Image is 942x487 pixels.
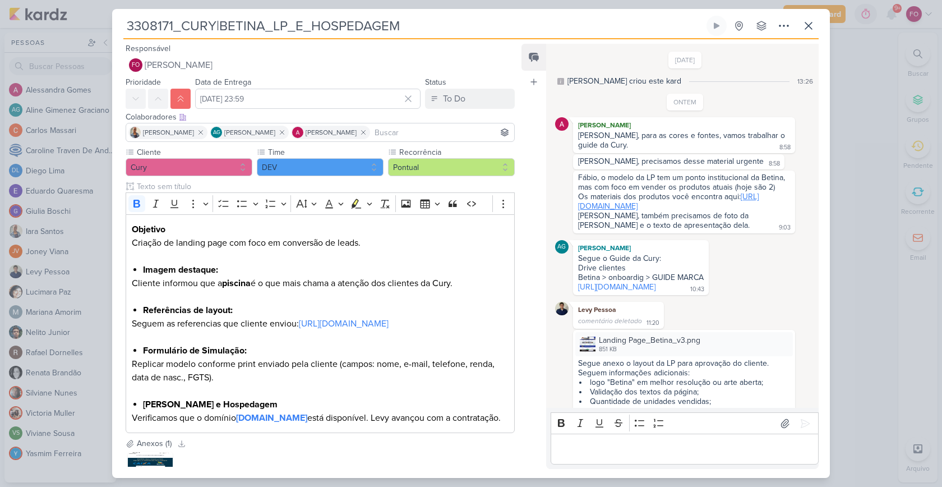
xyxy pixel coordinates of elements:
[578,368,790,378] div: Seguem informações adicionais:
[567,75,681,87] div: [PERSON_NAME] criou este kard
[779,143,791,152] div: 8:58
[213,130,220,136] p: AG
[599,345,700,354] div: 851 KB
[236,412,307,424] a: [DOMAIN_NAME]
[126,44,170,53] label: Responsável
[690,285,704,294] div: 10:43
[578,173,790,192] div: Fábio, o modelo da LP tem um ponto institucional da Betina, mas com foco em vender os produtos at...
[222,278,251,289] strong: piscina
[126,55,515,75] button: FO [PERSON_NAME]
[195,77,251,87] label: Data de Entrega
[132,277,509,304] p: Cliente informou que a é o que mais chama a atenção dos clientes da Cury.
[797,76,813,86] div: 13:26
[224,127,275,137] span: [PERSON_NAME]
[779,223,791,232] div: 9:03
[555,302,569,315] img: Levy Pessoa
[126,158,252,176] button: Cury
[578,359,790,368] div: Segue anexo o layout da LP para aprovação do cliente.
[579,387,790,397] li: Validação dos textos da página;
[555,117,569,131] img: Alessandra Gomes
[132,411,509,425] p: Verificamos que o domínio está disponível. Levy avançou com a contratação.
[195,89,421,109] input: Select a date
[575,332,793,356] div: Landing Page_Betina_v3.png
[292,127,303,138] img: Alessandra Gomes
[143,305,233,316] strong: Referências de layout:
[126,192,515,214] div: Editor toolbar
[267,146,384,158] label: Time
[126,214,515,434] div: Editor editing area: main
[143,264,218,275] strong: Imagem destaque:
[145,58,213,72] span: [PERSON_NAME]
[143,345,247,356] strong: Formulário de Simulação:
[578,317,642,325] span: comentário deletado
[132,62,140,68] p: FO
[575,120,793,131] div: [PERSON_NAME]
[398,146,515,158] label: Recorrência
[579,406,790,425] li: Informações completas dos produtos de lançamento: Lapa e Jaguaré;
[299,318,389,329] a: [URL][DOMAIN_NAME]
[599,334,700,346] div: Landing Page_Betina_v3.png
[143,127,194,137] span: [PERSON_NAME]
[132,224,165,235] strong: Objetivo
[137,438,172,449] div: Anexos (1)
[443,92,465,105] div: To Do
[306,127,357,137] span: [PERSON_NAME]
[257,158,384,176] button: DEV
[578,157,764,166] div: [PERSON_NAME], precisamos desse material urgente
[578,254,704,263] div: Segue o Guide da Cury:
[578,273,704,282] div: Betina > onboardig > GUIDE MARCA
[557,244,566,250] p: AG
[132,317,509,330] p: Seguem as referencias que cliente enviou:
[579,378,790,387] li: logo "Betina" em melhor resolução ou arte aberta;
[425,89,515,109] button: To Do
[129,58,142,72] div: Fabio Oliveira
[551,434,819,465] div: Editor editing area: main
[712,21,721,30] div: Ligar relógio
[132,236,509,263] p: Criação de landing page com foco em conversão de leads.
[135,181,515,192] input: Texto sem título
[578,192,759,211] a: [URL][DOMAIN_NAME]
[388,158,515,176] button: Pontual
[578,131,787,150] div: [PERSON_NAME], para as cores e fontes, vamos trabalhar o guide da Cury.
[580,337,595,352] img: S6ssXz5OQ9CnI5j1kgFfNUmaiMOkkPxI7R4lvELm.png
[555,240,569,254] div: Aline Gimenez Graciano
[126,77,161,87] label: Prioridade
[132,357,509,398] p: Replicar modelo conforme print enviado pela cliente (campos: nome, e-mail, telefone, renda, data ...
[575,242,706,254] div: [PERSON_NAME]
[211,127,222,138] div: Aline Gimenez Graciano
[425,77,446,87] label: Status
[126,111,515,123] div: Colaboradores
[578,282,655,292] a: [URL][DOMAIN_NAME]
[578,263,704,273] div: Drive clientes
[143,399,278,410] strong: [PERSON_NAME] e Hospedagem
[551,412,819,434] div: Editor toolbar
[372,126,512,139] input: Buscar
[575,304,662,315] div: Levy Pessoa
[136,146,252,158] label: Cliente
[769,159,780,168] div: 8:58
[647,319,659,328] div: 11:20
[579,397,790,406] li: Quantidade de unidades vendidas;
[130,127,141,138] img: Iara Santos
[578,211,751,230] div: [PERSON_NAME], também precisamos de foto da [PERSON_NAME] e o texto de apresentação dela.
[123,16,704,36] input: Kard Sem Título
[578,192,790,211] div: Os materiais dos produtos você encontra aqui:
